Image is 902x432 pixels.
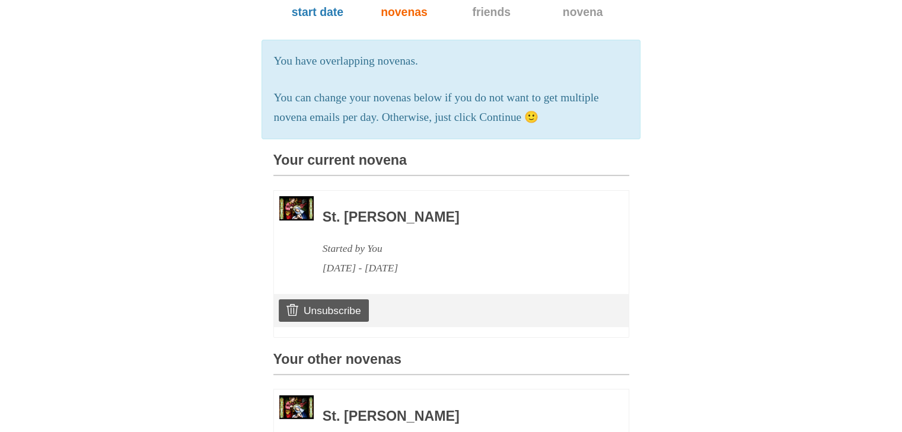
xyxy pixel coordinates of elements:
[323,239,597,258] div: Started by You
[279,395,314,419] img: Novena image
[274,52,629,71] p: You have overlapping novenas.
[323,210,597,225] h3: St. [PERSON_NAME]
[274,88,629,127] p: You can change your novenas below if you do not want to get multiple novena emails per day. Other...
[279,299,368,322] a: Unsubscribe
[279,196,314,220] img: Novena image
[273,352,629,375] h3: Your other novenas
[323,258,597,278] div: [DATE] - [DATE]
[273,153,629,176] h3: Your current novena
[323,409,597,424] h3: St. [PERSON_NAME]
